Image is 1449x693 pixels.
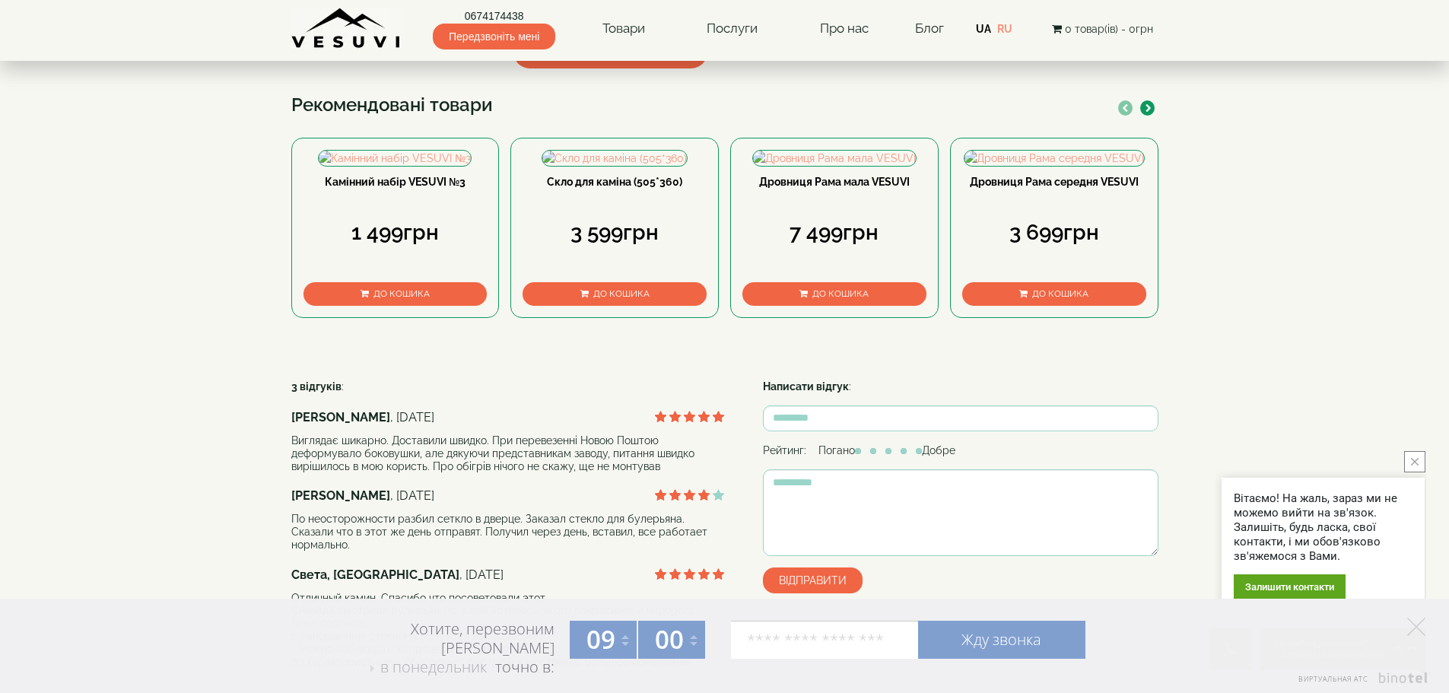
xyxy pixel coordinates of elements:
[303,282,488,306] button: До кошика
[291,592,725,669] div: Отличный камин. Спасибо что посоветовали этот. Сначала смотрела булерьян, но в дом хотелось, чтот...
[291,8,402,49] img: Завод VESUVI
[763,379,1158,394] div: :
[291,380,342,393] strong: 3 відгуків
[542,151,687,166] img: Скло для каміна (505*360)
[291,379,725,684] div: :
[763,380,849,393] strong: Написати відгук
[997,23,1012,35] a: RU
[352,619,554,679] div: Хотите, перезвоним [PERSON_NAME] точно в:
[915,21,944,36] a: Блог
[812,288,869,299] span: До кошика
[291,567,725,584] div: , [DATE]
[964,151,1144,166] img: Дровниця Рама середня VESUVI
[962,282,1146,306] button: До кошика
[291,488,725,505] div: , [DATE]
[291,513,725,551] div: По неосторожности разбил сеткло в дверце. Заказал стекло для булерьяна. Сказали что в этот же ден...
[1234,491,1412,564] div: Вітаємо! На жаль, зараз ми не можемо вийти на зв'язок. Залишіть, будь ласка, свої контакти, і ми ...
[325,176,466,188] a: Камінний набір VESUVI №3
[1298,674,1368,684] span: Виртуальная АТС
[962,218,1146,248] div: 3 699грн
[763,567,863,593] button: Відправити
[291,409,725,427] div: , [DATE]
[523,218,707,248] div: 3 599грн
[291,567,459,582] strong: Света, [GEOGRAPHIC_DATA]
[742,282,926,306] button: До кошика
[1065,23,1153,35] span: 0 товар(ів) - 0грн
[759,176,910,188] a: Дровниця Рама мала VESUVI
[291,95,1158,115] h3: Рекомендовані товари
[380,656,487,677] span: в понедельник
[319,151,471,166] img: Камінний набір VESUVI №3
[291,488,390,503] strong: [PERSON_NAME]
[805,11,884,46] a: Про нас
[1289,672,1430,693] a: Виртуальная АТС
[433,24,555,49] span: Передзвоніть мені
[586,622,615,656] span: 09
[1032,288,1088,299] span: До кошика
[433,8,555,24] a: 0674174438
[1047,21,1158,37] button: 0 товар(ів) - 0грн
[753,151,916,166] img: Дровниця Рама мала VESUVI
[373,288,430,299] span: До кошика
[691,11,773,46] a: Послуги
[970,176,1139,188] a: Дровниця Рама середня VESUVI
[918,621,1085,659] a: Жду звонка
[547,176,682,188] a: Скло для каміна (505*360)
[763,443,1158,458] div: Рейтинг: Погано Добре
[593,288,650,299] span: До кошика
[742,218,926,248] div: 7 499грн
[303,218,488,248] div: 1 499грн
[291,410,390,424] strong: [PERSON_NAME]
[291,434,725,472] div: Виглядає шикарно. Доставили швидко. При перевезенні Новою Поштою деформувало боковушки, але дякую...
[523,282,707,306] button: До кошика
[1234,574,1346,599] div: Залишити контакти
[1404,451,1425,472] button: close button
[976,23,991,35] a: UA
[587,11,660,46] a: Товари
[655,622,684,656] span: 00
